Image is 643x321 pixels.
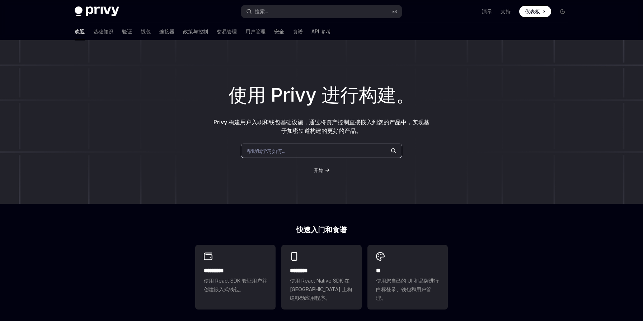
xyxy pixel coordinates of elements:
[159,23,174,40] a: 连接器
[290,278,352,301] font: 使用 React Native SDK 在 [GEOGRAPHIC_DATA] 上构建移动应用程序。
[217,28,237,34] font: 交易管理
[245,23,266,40] a: 用户管理
[367,245,448,310] a: **使用您自己的 UI 和品牌进行白标登录、钱包和用户管理。
[241,5,402,18] button: 搜索...⌘K
[501,8,511,14] font: 支持
[245,28,266,34] font: 用户管理
[183,28,208,34] font: 政策与控制
[482,8,492,14] font: 演示
[141,28,151,34] font: 钱包
[93,28,113,34] font: 基础知识
[204,278,267,292] font: 使用 React SDK 验证用户并创建嵌入式钱包。
[213,118,430,134] font: Privy 构建用户入职和钱包基础设施，通过将资产控制直接嵌入到您的产品中，实现基于加密轨道构建的更好的产品。
[274,28,284,34] font: 安全
[482,8,492,15] a: 演示
[519,6,551,17] a: 仪表板
[314,167,324,174] a: 开始
[525,8,540,14] font: 仪表板
[122,23,132,40] a: 验证
[75,28,85,34] font: 欢迎
[255,8,268,14] font: 搜索...
[311,28,331,34] font: API 参考
[93,23,113,40] a: 基础知识
[75,6,119,17] img: 深色标志
[314,167,324,173] font: 开始
[392,9,394,14] font: ⌘
[274,23,284,40] a: 安全
[75,23,85,40] a: 欢迎
[141,23,151,40] a: 钱包
[229,84,415,106] font: 使用 Privy 进行构建。
[501,8,511,15] a: 支持
[557,6,568,17] button: 切换暗模式
[247,148,285,154] font: 帮助我学习如何...
[122,28,132,34] font: 验证
[281,245,362,310] a: **** ***使用 React Native SDK 在 [GEOGRAPHIC_DATA] 上构建移动应用程序。
[311,23,331,40] a: API 参考
[293,28,303,34] font: 食谱
[183,23,208,40] a: 政策与控制
[376,278,439,301] font: 使用您自己的 UI 和品牌进行白标登录、钱包和用户管理。
[217,23,237,40] a: 交易管理
[296,225,347,234] font: 快速入门和食谱
[159,28,174,34] font: 连接器
[394,9,398,14] font: K
[293,23,303,40] a: 食谱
